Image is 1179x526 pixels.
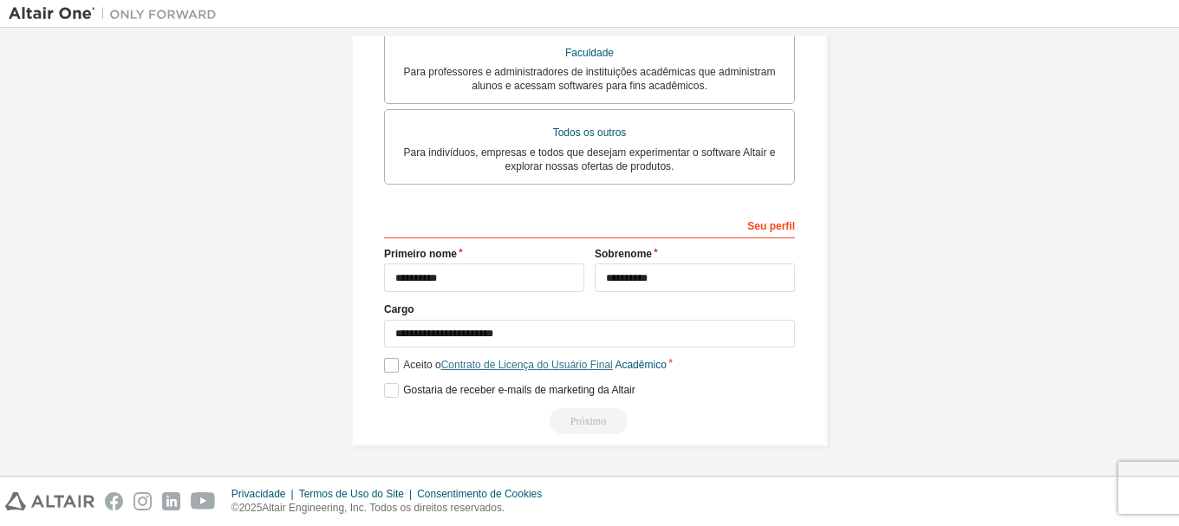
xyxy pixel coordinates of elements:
[404,66,776,92] font: Para professores e administradores de instituições acadêmicas que administram alunos e acessam so...
[553,127,627,139] font: Todos os outros
[231,488,286,500] font: Privacidade
[595,248,652,260] font: Sobrenome
[417,488,542,500] font: Consentimento de Cookies
[384,303,414,315] font: Cargo
[231,502,239,514] font: ©
[239,502,263,514] font: 2025
[105,492,123,510] img: facebook.svg
[299,488,404,500] font: Termos de Uso do Site
[262,502,505,514] font: Altair Engineering, Inc. Todos os direitos reservados.
[162,492,180,510] img: linkedin.svg
[5,492,94,510] img: altair_logo.svg
[384,408,795,434] div: Read and acccept EULA to continue
[9,5,225,23] img: Altair Um
[403,359,440,371] font: Aceito o
[404,146,776,172] font: Para indivíduos, empresas e todos que desejam experimentar o software Altair e explorar nossas of...
[615,359,666,371] font: Acadêmico
[384,248,457,260] font: Primeiro nome
[403,384,635,396] font: Gostaria de receber e-mails de marketing da Altair
[134,492,152,510] img: instagram.svg
[441,359,613,371] font: Contrato de Licença do Usuário Final
[565,47,614,59] font: Faculdade
[747,220,795,232] font: Seu perfil
[191,492,216,510] img: youtube.svg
